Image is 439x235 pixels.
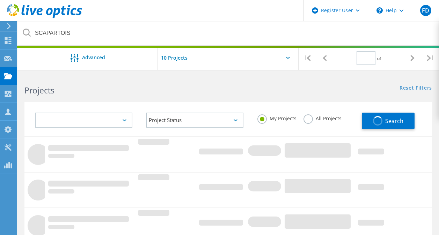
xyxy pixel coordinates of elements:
[385,117,403,125] span: Search
[400,85,432,91] a: Reset Filters
[299,46,316,70] div: |
[303,114,342,121] label: All Projects
[257,114,297,121] label: My Projects
[146,113,244,128] div: Project Status
[82,55,105,60] span: Advanced
[376,7,383,14] svg: \n
[24,85,54,96] b: Projects
[422,8,429,13] span: FD
[422,46,439,70] div: |
[362,113,415,129] button: Search
[7,15,82,20] a: Live Optics Dashboard
[377,55,381,61] span: of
